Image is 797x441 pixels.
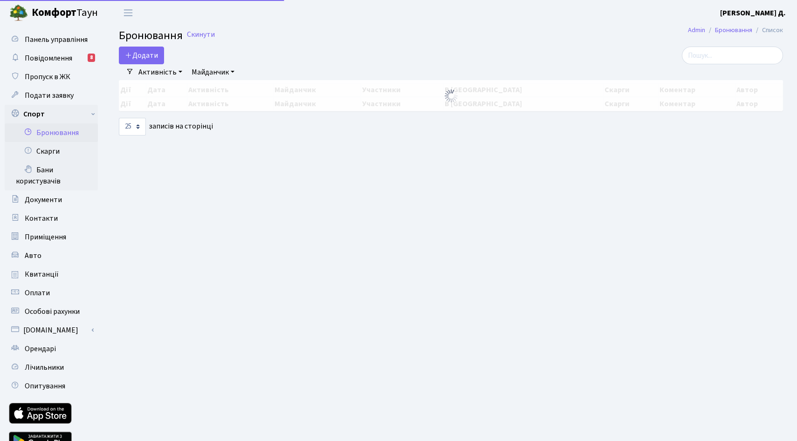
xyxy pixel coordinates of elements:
a: Оплати [5,284,98,302]
span: Опитування [25,381,65,391]
span: Повідомлення [25,53,72,63]
a: Документи [5,190,98,209]
input: Пошук... [682,47,783,64]
button: Переключити навігацію [117,5,140,20]
span: Пропуск в ЖК [25,72,70,82]
span: Квитанції [25,269,59,279]
a: Бронювання [5,123,98,142]
div: 8 [88,54,95,62]
a: Контакти [5,209,98,228]
span: Особові рахунки [25,306,80,317]
a: Приміщення [5,228,98,246]
select: записів на сторінці [119,118,146,136]
button: Додати [119,47,164,64]
a: Скинути [187,30,215,39]
span: Подати заявку [25,90,74,101]
span: Контакти [25,213,58,224]
a: [DOMAIN_NAME] [5,321,98,339]
nav: breadcrumb [674,20,797,40]
a: Скарги [5,142,98,161]
span: Орендарі [25,344,56,354]
a: Панель управління [5,30,98,49]
span: Приміщення [25,232,66,242]
a: Лічильники [5,358,98,377]
span: Таун [32,5,98,21]
a: Орендарі [5,339,98,358]
span: Панель управління [25,34,88,45]
b: Комфорт [32,5,76,20]
span: Бронювання [119,27,183,44]
span: Лічильники [25,362,64,373]
a: Авто [5,246,98,265]
a: Особові рахунки [5,302,98,321]
a: [PERSON_NAME] Д. [720,7,786,19]
span: Документи [25,195,62,205]
a: Повідомлення8 [5,49,98,68]
a: Бронювання [715,25,752,35]
a: Admin [688,25,705,35]
b: [PERSON_NAME] Д. [720,8,786,18]
a: Квитанції [5,265,98,284]
a: Майданчик [188,64,238,80]
a: Пропуск в ЖК [5,68,98,86]
a: Бани користувачів [5,161,98,190]
span: Авто [25,251,41,261]
li: Список [752,25,783,35]
a: Опитування [5,377,98,395]
img: logo.png [9,4,28,22]
a: Спорт [5,105,98,123]
span: Оплати [25,288,50,298]
label: записів на сторінці [119,118,213,136]
a: Активність [135,64,186,80]
img: Обробка... [444,88,459,103]
a: Подати заявку [5,86,98,105]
